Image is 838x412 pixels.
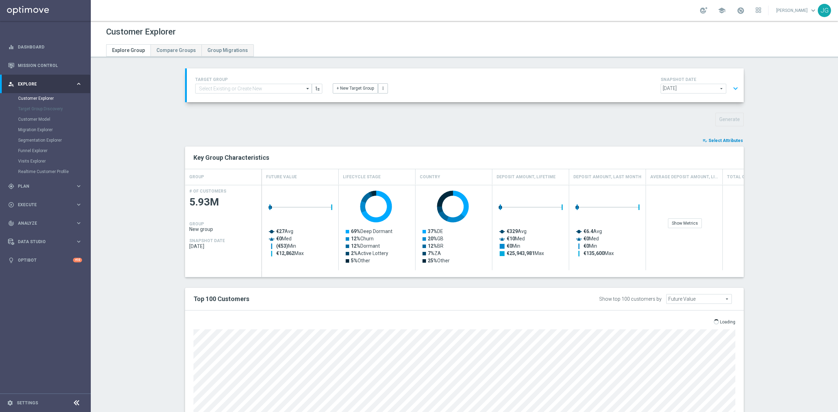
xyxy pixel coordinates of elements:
button: track_changes Analyze keyboard_arrow_right [8,220,82,226]
h4: GROUP [189,171,204,183]
tspan: 12% [428,243,437,249]
button: Generate [715,113,744,126]
i: keyboard_arrow_right [75,183,82,189]
button: person_search Explore keyboard_arrow_right [8,81,82,87]
h4: Total GGR, Lifetime [727,171,772,183]
div: JG [818,4,831,17]
h4: Average Deposit Amount, Lifetime [650,171,718,183]
button: play_circle_outline Execute keyboard_arrow_right [8,202,82,208]
tspan: 37% [428,229,437,234]
div: Realtime Customer Profile [18,166,90,177]
i: settings [7,400,13,406]
i: lightbulb [8,257,14,263]
tspan: €6.4 [583,229,594,234]
button: gps_fixed Plan keyboard_arrow_right [8,183,82,189]
ul: Tabs [106,44,254,57]
tspan: 12% [351,236,360,241]
h4: Lifecycle Stage [343,171,381,183]
a: [PERSON_NAME]keyboard_arrow_down [775,5,818,16]
text: GB [428,236,443,241]
div: Show top 100 customers by [599,296,662,302]
text: Avg [507,229,527,234]
tspan: €0 [276,236,282,241]
span: Explore Group [112,47,145,53]
h4: SNAPSHOT DATE [661,77,741,82]
div: +10 [73,258,82,262]
span: 2025-09-01 [189,244,258,249]
text: Other [428,258,450,263]
text: Max [507,250,544,256]
h2: Key Group Characteristics [193,153,735,162]
div: Funnel Explorer [18,145,90,156]
text: Max [276,250,304,256]
h4: Deposit Amount, Lifetime [497,171,556,183]
a: Customer Explorer [18,96,73,101]
div: Visits Explorer [18,156,90,166]
button: lightbulb Optibot +10 [8,257,82,263]
button: playlist_add_check Select Attributes [702,137,744,144]
h4: Country [420,171,440,183]
tspan: 7% [428,250,434,256]
div: TARGET GROUP arrow_drop_down + New Target Group more_vert SNAPSHOT DATE arrow_drop_down expand_more [195,75,735,95]
text: BR [428,243,443,249]
text: Max [583,250,614,256]
div: Migration Explorer [18,125,90,135]
i: gps_fixed [8,183,14,189]
h2: Top 100 Customers [193,295,505,303]
div: Dashboard [8,38,82,56]
i: equalizer [8,44,14,50]
div: Execute [8,202,75,208]
span: Select Attributes [708,138,743,143]
span: Plan [18,184,75,188]
tspan: €0 [507,243,512,249]
i: play_circle_outline [8,202,14,208]
div: equalizer Dashboard [8,44,82,50]
tspan: 25% [428,258,437,263]
h4: GROUP [189,222,204,226]
text: Dormant [351,243,380,249]
span: Analyze [18,221,75,225]
i: keyboard_arrow_right [75,220,82,226]
h4: Deposit Amount, Last Month [573,171,641,183]
div: Mission Control [8,63,82,68]
p: Loading [720,319,735,325]
div: Press SPACE to select this row. [185,185,262,270]
span: 5.93M [189,195,258,209]
a: Visits Explorer [18,158,73,164]
i: keyboard_arrow_right [75,201,82,208]
i: playlist_add_check [703,138,707,143]
text: Churn [351,236,374,241]
div: Segmentation Explorer [18,135,90,145]
text: Min [276,243,296,249]
div: Show Metrics [668,218,702,228]
h4: TARGET GROUP [195,77,322,82]
text: Avg [583,229,602,234]
text: Med [583,236,599,241]
h4: # OF CUSTOMERS [189,189,226,194]
tspan: €12,862 [276,250,294,256]
a: Mission Control [18,56,82,75]
tspan: (€53) [276,243,288,249]
h1: Customer Explorer [106,27,176,37]
a: Dashboard [18,38,82,56]
div: Target Group Discovery [18,104,90,114]
tspan: 5% [351,258,358,263]
div: Explore [8,81,75,87]
i: arrow_drop_down [304,84,311,93]
div: Data Studio keyboard_arrow_right [8,239,82,245]
a: Migration Explorer [18,127,73,133]
text: Min [507,243,520,249]
text: Med [276,236,292,241]
div: Mission Control [8,56,82,75]
text: Avg [276,229,293,234]
tspan: €0 [583,243,589,249]
span: Data Studio [18,240,75,244]
a: Funnel Explorer [18,148,73,153]
i: track_changes [8,220,14,226]
span: New group [189,226,258,232]
span: school [718,7,726,14]
tspan: €10 [507,236,515,241]
i: keyboard_arrow_right [75,81,82,87]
